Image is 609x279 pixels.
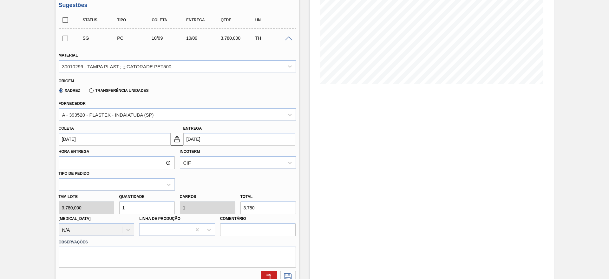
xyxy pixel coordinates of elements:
label: Incoterm [180,149,200,154]
input: dd/mm/yyyy [59,133,171,146]
div: Coleta [150,18,188,22]
label: Linha de Produção [139,216,180,221]
div: Status [81,18,120,22]
label: [MEDICAL_DATA] [59,216,91,221]
div: TH [254,36,292,41]
label: Tam lote [59,192,114,201]
label: Material [59,53,78,58]
label: Entrega [183,126,202,131]
div: Qtde [219,18,258,22]
label: Transferência Unidades [89,88,148,93]
div: Pedido de Compra [115,36,154,41]
h3: Sugestões [59,2,296,9]
label: Coleta [59,126,74,131]
div: Entrega [185,18,223,22]
div: Sugestão Criada [81,36,120,41]
div: 3.780,000 [219,36,258,41]
label: Hora Entrega [59,147,175,156]
input: dd/mm/yyyy [183,133,295,146]
div: Tipo [115,18,154,22]
label: Quantidade [119,194,145,199]
div: UN [254,18,292,22]
label: Fornecedor [59,101,86,106]
div: 10/09/2025 [150,36,188,41]
label: Total [240,194,253,199]
label: Tipo de pedido [59,171,89,176]
label: Xadrez [59,88,81,93]
div: 30010299 - TAMPA PLAST.;.;;;GATORADE PET500; [62,64,173,69]
label: Carros [180,194,196,199]
div: A - 393520 - PLASTEK - INDAIATUBA (SP) [62,112,154,117]
div: 10/09/2025 [185,36,223,41]
label: Observações [59,238,296,247]
div: CIF [183,160,191,166]
label: Origem [59,79,74,83]
button: locked [171,133,183,146]
img: locked [173,135,181,143]
label: Comentário [220,214,296,223]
